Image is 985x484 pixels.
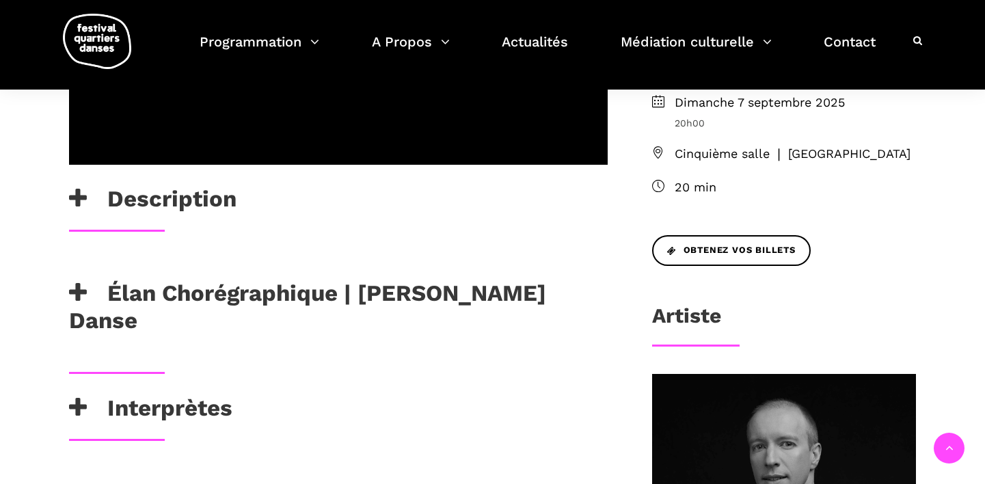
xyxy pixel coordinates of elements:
[502,30,568,70] a: Actualités
[675,178,917,198] span: 20 min
[675,144,917,164] span: Cinquième salle ❘ [GEOGRAPHIC_DATA]
[372,30,450,70] a: A Propos
[675,116,917,131] span: 20h00
[69,394,232,429] h3: Interprètes
[824,30,876,70] a: Contact
[200,30,319,70] a: Programmation
[667,243,796,258] span: Obtenez vos billets
[69,185,237,219] h3: Description
[621,30,772,70] a: Médiation culturelle
[63,14,131,69] img: logo-fqd-med
[652,235,811,266] a: Obtenez vos billets
[675,93,917,113] span: Dimanche 7 septembre 2025
[652,304,721,338] h3: Artiste
[69,280,608,334] h3: Élan Chorégraphique | [PERSON_NAME] Danse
